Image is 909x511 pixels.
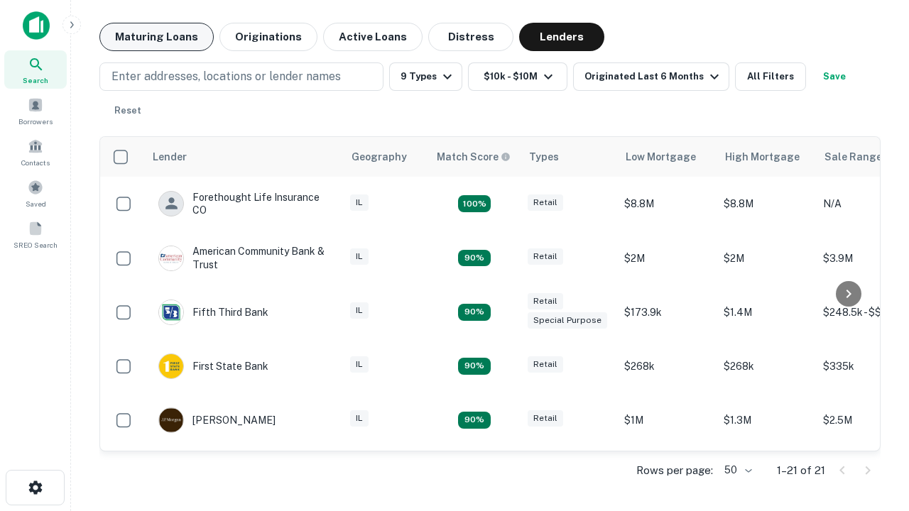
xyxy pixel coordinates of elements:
[824,148,882,165] div: Sale Range
[521,137,617,177] th: Types
[350,302,369,319] div: IL
[4,133,67,171] a: Contacts
[4,215,67,253] a: SREO Search
[468,62,567,91] button: $10k - $10M
[838,397,909,466] iframe: Chat Widget
[350,410,369,427] div: IL
[717,447,816,501] td: $7M
[573,62,729,91] button: Originated Last 6 Months
[812,62,857,91] button: Save your search to get updates of matches that match your search criteria.
[352,148,407,165] div: Geography
[350,248,369,265] div: IL
[458,195,491,212] div: Matching Properties: 4, hasApolloMatch: undefined
[99,23,214,51] button: Maturing Loans
[219,23,317,51] button: Originations
[617,339,717,393] td: $268k
[350,356,369,373] div: IL
[21,157,50,168] span: Contacts
[617,231,717,285] td: $2M
[529,148,559,165] div: Types
[4,50,67,89] a: Search
[4,174,67,212] a: Saved
[458,250,491,267] div: Matching Properties: 2, hasApolloMatch: undefined
[777,462,825,479] p: 1–21 of 21
[458,412,491,429] div: Matching Properties: 2, hasApolloMatch: undefined
[617,137,717,177] th: Low Mortgage
[717,339,816,393] td: $268k
[350,194,369,211] div: IL
[617,393,717,447] td: $1M
[158,245,329,270] div: American Community Bank & Trust
[158,353,268,379] div: First State Bank
[111,68,341,85] p: Enter addresses, locations or lender names
[458,358,491,375] div: Matching Properties: 2, hasApolloMatch: undefined
[528,293,563,309] div: Retail
[717,231,816,285] td: $2M
[144,137,343,177] th: Lender
[23,11,50,40] img: capitalize-icon.png
[626,148,696,165] div: Low Mortgage
[153,148,187,165] div: Lender
[159,354,183,378] img: picture
[617,177,717,231] td: $8.8M
[437,149,511,165] div: Capitalize uses an advanced AI algorithm to match your search with the best lender. The match sco...
[323,23,423,51] button: Active Loans
[13,239,58,251] span: SREO Search
[105,97,151,125] button: Reset
[23,75,48,86] span: Search
[528,356,563,373] div: Retail
[343,137,428,177] th: Geography
[4,92,67,130] a: Borrowers
[158,407,276,433] div: [PERSON_NAME]
[428,23,513,51] button: Distress
[528,248,563,265] div: Retail
[719,460,754,480] div: 50
[636,462,713,479] p: Rows per page:
[528,312,607,329] div: Special Purpose
[725,148,800,165] div: High Mortgage
[158,300,268,325] div: Fifth Third Bank
[584,68,723,85] div: Originated Last 6 Months
[528,194,563,211] div: Retail
[617,285,717,339] td: $173.9k
[159,246,183,270] img: picture
[458,304,491,321] div: Matching Properties: 2, hasApolloMatch: undefined
[18,116,53,127] span: Borrowers
[437,149,508,165] h6: Match Score
[717,137,816,177] th: High Mortgage
[428,137,521,177] th: Capitalize uses an advanced AI algorithm to match your search with the best lender. The match sco...
[26,198,46,209] span: Saved
[528,410,563,427] div: Retail
[389,62,462,91] button: 9 Types
[158,191,329,216] div: Forethought Life Insurance CO
[717,285,816,339] td: $1.4M
[617,447,717,501] td: $2.7M
[735,62,806,91] button: All Filters
[519,23,604,51] button: Lenders
[159,300,183,324] img: picture
[99,62,383,91] button: Enter addresses, locations or lender names
[159,408,183,432] img: picture
[717,177,816,231] td: $8.8M
[717,393,816,447] td: $1.3M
